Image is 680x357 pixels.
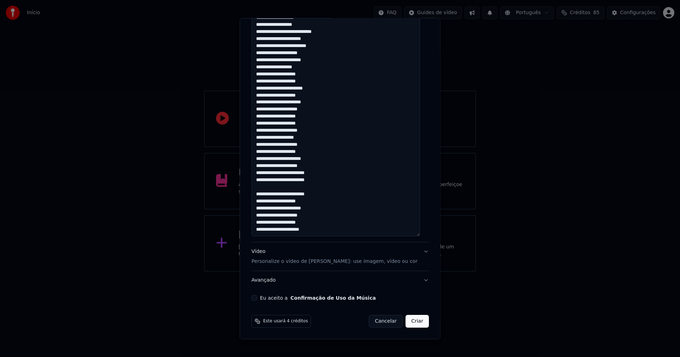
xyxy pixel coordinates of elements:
button: Eu aceito a [290,295,376,300]
span: Este usará 4 créditos [263,318,308,324]
div: Vídeo [251,248,418,265]
button: Avançado [251,271,429,289]
button: Criar [406,315,429,328]
p: Personalize o vídeo de [PERSON_NAME]: use imagem, vídeo ou cor [251,258,418,265]
button: Cancelar [369,315,403,328]
button: VídeoPersonalize o vídeo de [PERSON_NAME]: use imagem, vídeo ou cor [251,242,429,271]
label: Eu aceito a [260,295,376,300]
